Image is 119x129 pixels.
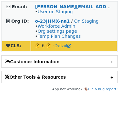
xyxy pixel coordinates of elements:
[88,87,118,91] a: File a bug report!
[11,19,29,24] strong: Org ID:
[37,29,77,34] a: Org settings page
[54,43,71,48] a: Detail
[35,24,81,39] span: • • •
[35,19,70,24] a: o-23JHMX-na1
[31,41,117,51] td: 🤔 6 🤔 -
[6,43,21,48] strong: CLS:
[37,24,75,29] a: Workforce Admin
[2,56,117,67] h2: Customer Information
[1,86,118,93] footer: App not working? 🪳
[71,19,73,24] strong: /
[2,71,117,83] h2: Other Tools & Resources
[37,34,81,39] a: Temp Plan Changes
[12,4,27,9] strong: Email:
[35,9,73,14] span: •
[37,9,73,14] a: User on Staging
[74,19,99,24] a: On Staging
